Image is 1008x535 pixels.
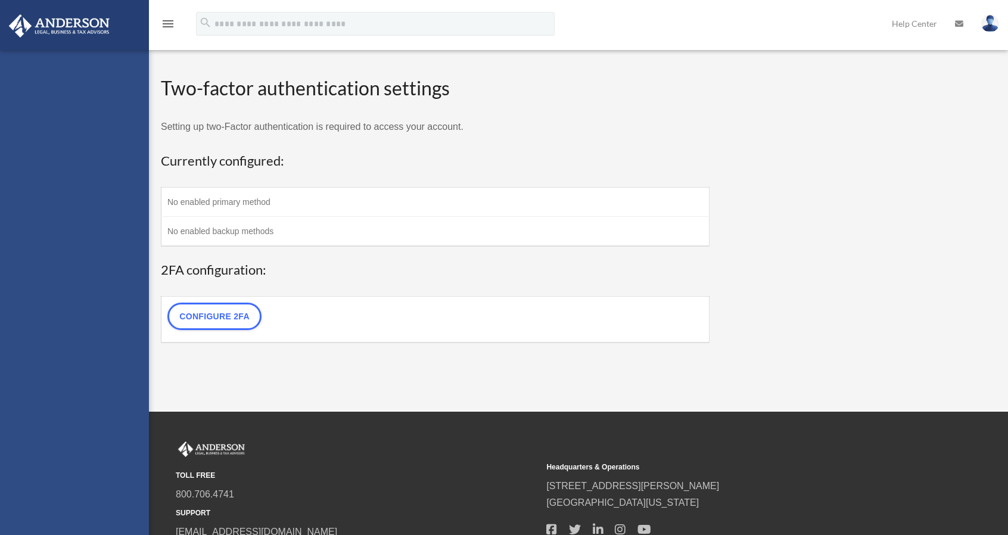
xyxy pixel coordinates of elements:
a: Configure 2FA [167,303,262,330]
h2: Two-factor authentication settings [161,75,710,102]
h3: 2FA configuration: [161,261,710,279]
img: User Pic [981,15,999,32]
img: Anderson Advisors Platinum Portal [5,14,113,38]
i: search [199,16,212,29]
td: No enabled backup methods [161,216,710,246]
a: [STREET_ADDRESS][PERSON_NAME] [546,481,719,491]
small: Headquarters & Operations [546,461,909,474]
a: 800.706.4741 [176,489,234,499]
a: [GEOGRAPHIC_DATA][US_STATE] [546,497,699,508]
h3: Currently configured: [161,152,710,170]
small: SUPPORT [176,507,538,520]
a: menu [161,21,175,31]
td: No enabled primary method [161,187,710,216]
i: menu [161,17,175,31]
small: TOLL FREE [176,469,538,482]
img: Anderson Advisors Platinum Portal [176,441,247,457]
p: Setting up two-Factor authentication is required to access your account. [161,119,710,135]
